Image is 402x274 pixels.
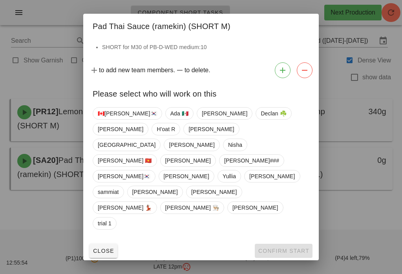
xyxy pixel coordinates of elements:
span: [PERSON_NAME] 🇻🇳 [98,155,152,166]
span: [PERSON_NAME] [132,186,178,198]
span: [PERSON_NAME] [191,186,237,198]
span: [PERSON_NAME]🇰🇷 [98,170,150,182]
div: Please select who will work on this [83,81,319,104]
span: [PERSON_NAME] [165,155,211,166]
div: Pad Thai Sauce (ramekin) (SHORT M) [83,14,319,37]
span: [PERSON_NAME] 💃🏽 [98,202,152,214]
span: Yullia [223,170,236,182]
span: [PERSON_NAME] [232,202,278,214]
span: [PERSON_NAME] [169,139,214,151]
span: [PERSON_NAME] [164,170,209,182]
span: [PERSON_NAME] [188,123,234,135]
span: trial 1 [98,217,111,229]
span: 🇨🇦[PERSON_NAME]🇰🇷 [98,108,157,119]
span: [PERSON_NAME] [249,170,295,182]
span: Declan ☘️ [261,108,286,119]
span: H'oat R [157,123,175,135]
div: to add new team members. to delete. [83,59,319,81]
span: [PERSON_NAME]### [224,155,279,166]
span: Nisha [228,139,242,151]
span: [PERSON_NAME] [98,123,143,135]
span: [GEOGRAPHIC_DATA] [98,139,155,151]
span: sammiat [98,186,119,198]
span: [PERSON_NAME] [202,108,247,119]
span: Close [93,248,114,254]
button: Close [90,244,117,258]
span: [PERSON_NAME] 👨🏼‍🍳 [165,202,219,214]
li: SHORT for M30 of PB-D-WED medium:10 [102,43,309,51]
span: Ada 🇲🇽 [170,108,188,119]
